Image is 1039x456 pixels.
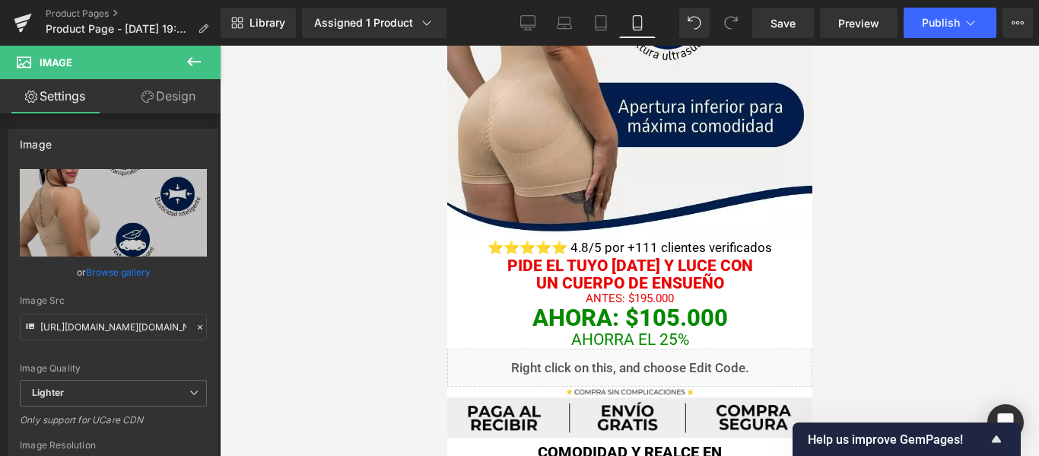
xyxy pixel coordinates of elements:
[60,211,306,229] font: Pide el tuyo [DATE] y LUCE CON
[904,8,996,38] button: Publish
[510,8,546,38] a: Desktop
[546,8,583,38] a: Laptop
[124,285,242,303] font: AhORRA EL 25%
[20,440,207,451] div: Image Resolution
[46,23,192,35] span: Product Page - [DATE] 19:24:10
[716,8,746,38] button: Redo
[583,8,619,38] a: Tablet
[86,259,151,285] a: Browse gallery
[20,129,52,151] div: Image
[20,264,207,280] div: or
[32,387,64,398] b: Lighter
[20,363,207,374] div: Image Quality
[40,56,72,69] span: Image
[808,430,1006,448] button: Show survey - Help us improve GemPages!
[820,8,898,38] a: Preview
[20,414,207,436] div: Only support for UCare CDN
[20,314,207,340] input: Link
[771,15,796,31] span: Save
[679,8,710,38] button: Undo
[20,295,207,306] div: Image Src
[808,432,987,447] span: Help us improve GemPages!
[221,8,296,38] a: New Library
[46,8,221,20] a: Product Pages
[987,404,1024,441] div: Open Intercom Messenger
[838,15,879,31] span: Preview
[249,16,285,30] span: Library
[1002,8,1033,38] button: More
[89,228,277,247] font: UN CUERPO DE ENSUEÑO
[619,8,656,38] a: Mobile
[113,79,224,113] a: Design
[922,17,960,29] span: Publish
[8,398,357,415] p: Comodidad y realce en
[314,15,434,30] div: Assigned 1 Product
